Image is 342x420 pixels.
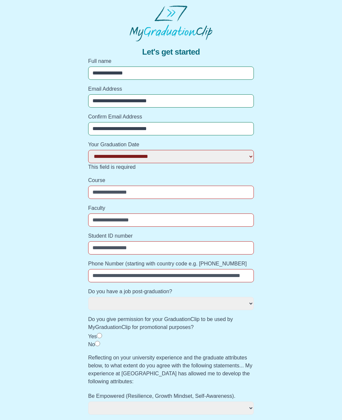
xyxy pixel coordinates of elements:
label: Student ID number [88,232,254,240]
label: Your Graduation Date [88,141,254,149]
label: Full name [88,57,254,65]
label: Confirm Email Address [88,113,254,121]
label: Faculty [88,204,254,212]
label: Course [88,176,254,184]
label: Be Empowered (Resilience, Growth Mindset, Self-Awareness). [88,392,254,400]
span: This field is required [88,164,136,170]
label: Phone Number (starting with country code e.g. [PHONE_NUMBER] [88,260,254,268]
span: Let's get started [142,47,200,57]
label: No [88,342,95,347]
label: Do you give permission for your GraduationClip to be used by MyGraduationClip for promotional pur... [88,315,254,331]
label: Email Address [88,85,254,93]
label: Reflecting on your university experience and the graduate attributes below, to what extent do you... [88,354,254,386]
label: Yes [88,334,97,339]
img: MyGraduationClip [130,5,212,41]
label: Do you have a job post-graduation? [88,288,254,296]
